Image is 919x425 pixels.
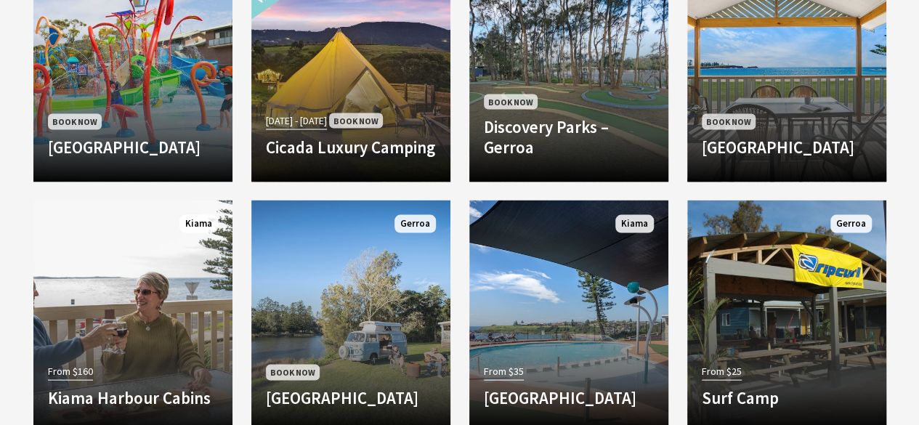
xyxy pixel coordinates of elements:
span: Book Now [48,113,102,129]
h4: Surf Camp [702,387,872,408]
span: From $35 [484,363,524,379]
h4: [GEOGRAPHIC_DATA] [266,387,436,408]
h4: Discovery Parks – Gerroa [484,116,654,156]
span: Book Now [484,94,538,109]
span: From $160 [48,363,93,379]
span: Gerroa [830,214,872,232]
h4: Cicada Luxury Camping [266,137,436,157]
span: Kiama [179,214,218,232]
span: Book Now [702,113,756,129]
h4: [GEOGRAPHIC_DATA] [48,137,218,157]
span: From $25 [702,363,742,379]
h4: Kiama Harbour Cabins [48,387,218,408]
span: Gerroa [394,214,436,232]
span: Book Now [329,113,383,128]
span: Kiama [615,214,654,232]
h4: [GEOGRAPHIC_DATA] [484,387,654,408]
span: [DATE] - [DATE] [266,112,327,129]
h4: [GEOGRAPHIC_DATA] [702,137,872,157]
span: Book Now [266,364,320,379]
